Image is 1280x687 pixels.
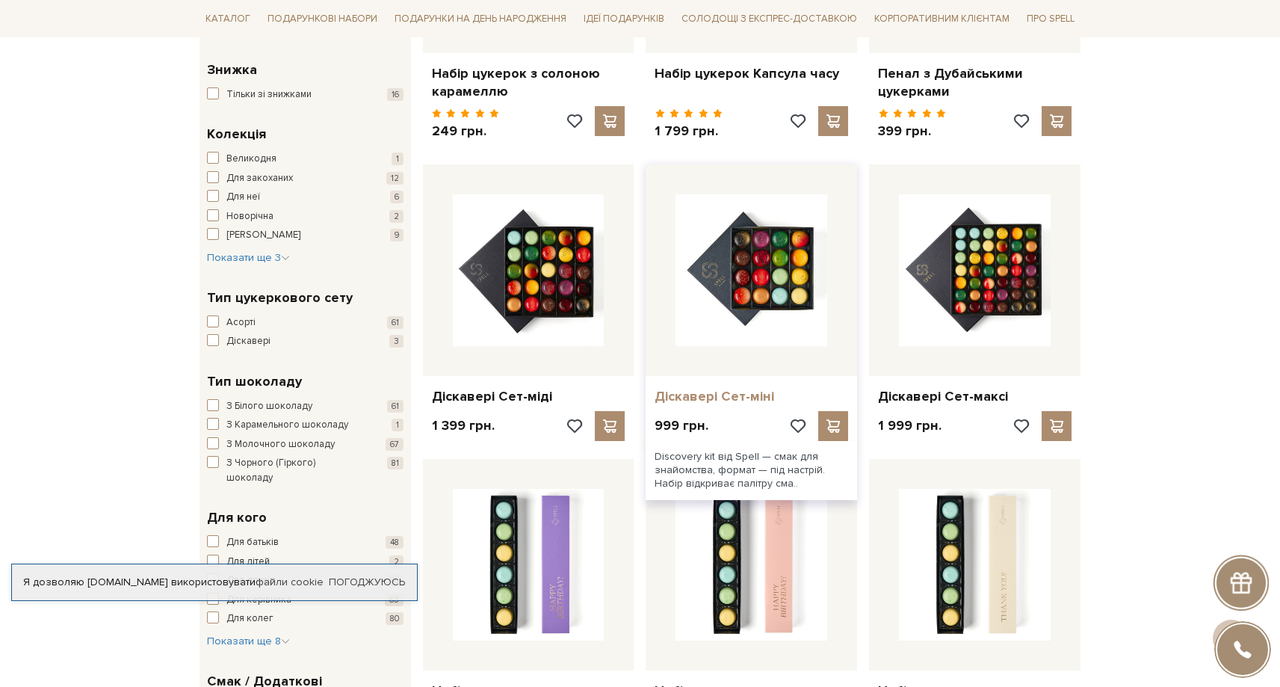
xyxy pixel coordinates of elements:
[207,124,266,144] span: Колекція
[389,210,404,223] span: 2
[226,555,270,570] span: Для дітей
[390,191,404,203] span: 6
[226,315,256,330] span: Асорті
[329,576,405,589] a: Погоджуюсь
[207,60,257,80] span: Знижка
[207,635,290,647] span: Показати ще 8
[207,437,404,452] button: З Молочного шоколаду 67
[207,250,290,265] button: Показати ще 3
[226,399,312,414] span: З Білого шоколаду
[207,209,404,224] button: Новорічна 2
[207,87,404,102] button: Тільки зі знижками 16
[646,441,857,500] div: Discovery kit від Spell — смак для знайомства, формат — під настрій. Набір відкриває палітру сма..
[1021,7,1080,31] span: Про Spell
[12,576,417,589] div: Я дозволяю [DOMAIN_NAME] використовувати
[878,388,1072,405] a: Діскавері Сет-максі
[226,87,312,102] span: Тільки зі знижками
[432,123,500,140] p: 249 грн.
[226,611,273,626] span: Для колег
[392,153,404,165] span: 1
[207,508,267,528] span: Для кого
[226,209,273,224] span: Новорічна
[226,418,348,433] span: З Карамельного шоколаду
[389,335,404,348] span: 3
[655,417,708,434] p: 999 грн.
[207,535,404,550] button: Для батьків 48
[226,437,335,452] span: З Молочного шоколаду
[207,611,404,626] button: Для колег 80
[386,536,404,549] span: 48
[207,418,404,433] button: З Карамельного шоколаду 1
[432,65,625,100] a: Набір цукерок з солоною карамеллю
[226,228,300,243] span: [PERSON_NAME]
[226,456,362,485] span: З Чорного (Гіркого) шоколаду
[207,399,404,414] button: З Білого шоколаду 61
[387,457,404,469] span: 81
[207,228,404,243] button: [PERSON_NAME] 9
[655,123,723,140] p: 1 799 грн.
[226,190,260,205] span: Для неї
[207,456,404,485] button: З Чорного (Гіркого) шоколаду 81
[392,419,404,431] span: 1
[387,316,404,329] span: 61
[389,7,572,31] span: Подарунки на День народження
[578,7,670,31] span: Ідеї подарунків
[389,555,404,568] span: 2
[432,417,495,434] p: 1 399 грн.
[207,190,404,205] button: Для неї 6
[390,229,404,241] span: 9
[207,152,404,167] button: Великодня 1
[262,7,383,31] span: Подарункові набори
[386,612,404,625] span: 80
[655,65,848,82] a: Набір цукерок Капсула часу
[207,315,404,330] button: Асорті 61
[878,65,1072,100] a: Пенал з Дубайськими цукерками
[256,576,324,588] a: файли cookie
[226,535,279,550] span: Для батьків
[207,251,290,264] span: Показати ще 3
[226,334,270,349] span: Діскавері
[655,388,848,405] a: Діскавері Сет-міні
[878,417,942,434] p: 1 999 грн.
[207,634,290,649] button: Показати ще 8
[207,334,404,349] button: Діскавері 3
[868,6,1015,31] a: Корпоративним клієнтам
[675,6,863,31] a: Солодощі з експрес-доставкою
[200,7,256,31] span: Каталог
[432,388,625,405] a: Діскавері Сет-міді
[207,171,404,186] button: Для закоханих 12
[387,400,404,413] span: 61
[226,152,276,167] span: Великодня
[226,171,293,186] span: Для закоханих
[207,372,302,392] span: Тип шоколаду
[386,438,404,451] span: 67
[207,288,353,308] span: Тип цукеркового сету
[878,123,946,140] p: 399 грн.
[387,88,404,101] span: 16
[386,172,404,185] span: 12
[207,555,404,570] button: Для дітей 2
[385,594,404,606] span: 63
